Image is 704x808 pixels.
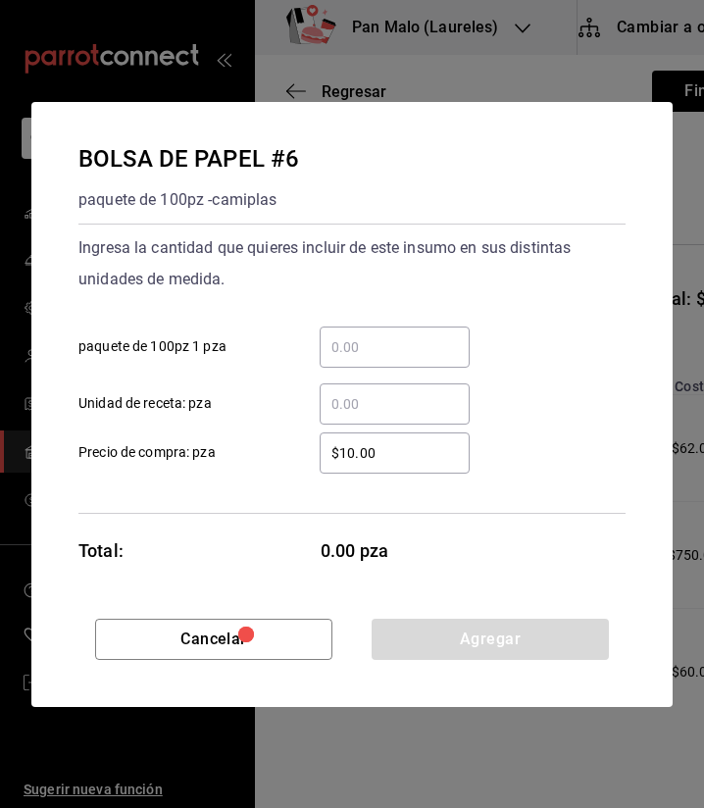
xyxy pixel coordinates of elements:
[78,442,216,463] span: Precio de compra: pza
[320,441,470,465] input: Precio de compra: pza
[95,619,332,660] button: Cancelar
[78,141,299,177] div: BOLSA DE PAPEL #6
[321,537,471,564] span: 0.00 pza
[78,232,626,295] div: Ingresa la cantidad que quieres incluir de este insumo en sus distintas unidades de medida.
[78,336,226,357] span: paquete de 100pz 1 pza
[320,335,470,359] input: paquete de 100pz 1 pza
[78,184,299,216] div: paquete de 100pz - camiplas
[78,393,212,414] span: Unidad de receta: pza
[320,392,470,416] input: Unidad de receta: pza
[78,537,124,564] div: Total:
